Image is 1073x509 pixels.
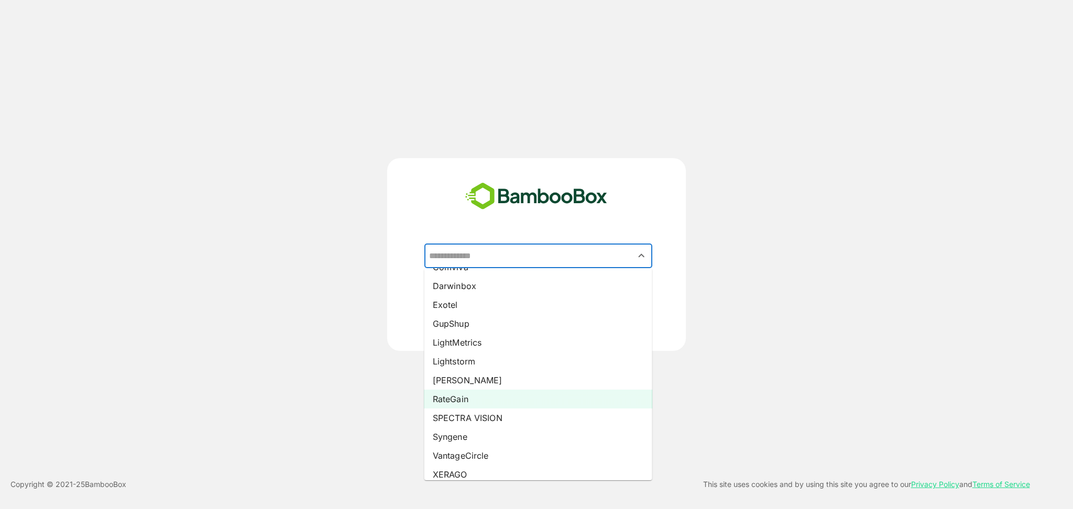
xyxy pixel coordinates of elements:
li: XERAGO [424,465,652,484]
p: Copyright © 2021- 25 BambooBox [10,478,126,491]
li: GupShup [424,314,652,333]
img: bamboobox [459,179,613,214]
li: Exotel [424,295,652,314]
button: Close [634,249,649,263]
li: Darwinbox [424,276,652,295]
li: [PERSON_NAME] [424,371,652,390]
li: Lightstorm [424,352,652,371]
a: Privacy Policy [911,480,959,489]
a: Terms of Service [972,480,1030,489]
li: Syngene [424,427,652,446]
li: VantageCircle [424,446,652,465]
p: This site uses cookies and by using this site you agree to our and [703,478,1030,491]
li: SPECTRA VISION [424,408,652,427]
li: LightMetrics [424,333,652,352]
li: RateGain [424,390,652,408]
